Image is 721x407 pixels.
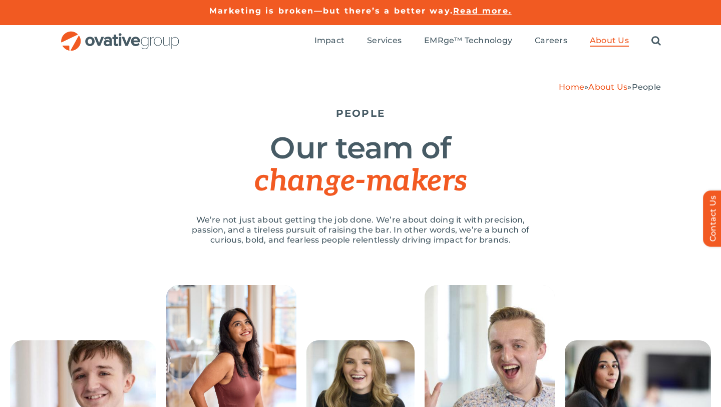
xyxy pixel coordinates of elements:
[367,36,402,46] span: Services
[314,25,661,57] nav: Menu
[632,82,661,92] span: People
[314,36,344,46] span: Impact
[453,6,512,16] a: Read more.
[651,36,661,47] a: Search
[590,36,629,47] a: About Us
[424,36,512,46] span: EMRge™ Technology
[535,36,567,47] a: Careers
[590,36,629,46] span: About Us
[424,36,512,47] a: EMRge™ Technology
[559,82,584,92] a: Home
[535,36,567,46] span: Careers
[314,36,344,47] a: Impact
[60,132,661,197] h1: Our team of
[209,6,453,16] a: Marketing is broken—but there’s a better way.
[559,82,661,92] span: » »
[60,107,661,119] h5: PEOPLE
[254,163,467,199] span: change-makers
[180,215,541,245] p: We’re not just about getting the job done. We’re about doing it with precision, passion, and a ti...
[588,82,627,92] a: About Us
[60,30,180,40] a: OG_Full_horizontal_RGB
[367,36,402,47] a: Services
